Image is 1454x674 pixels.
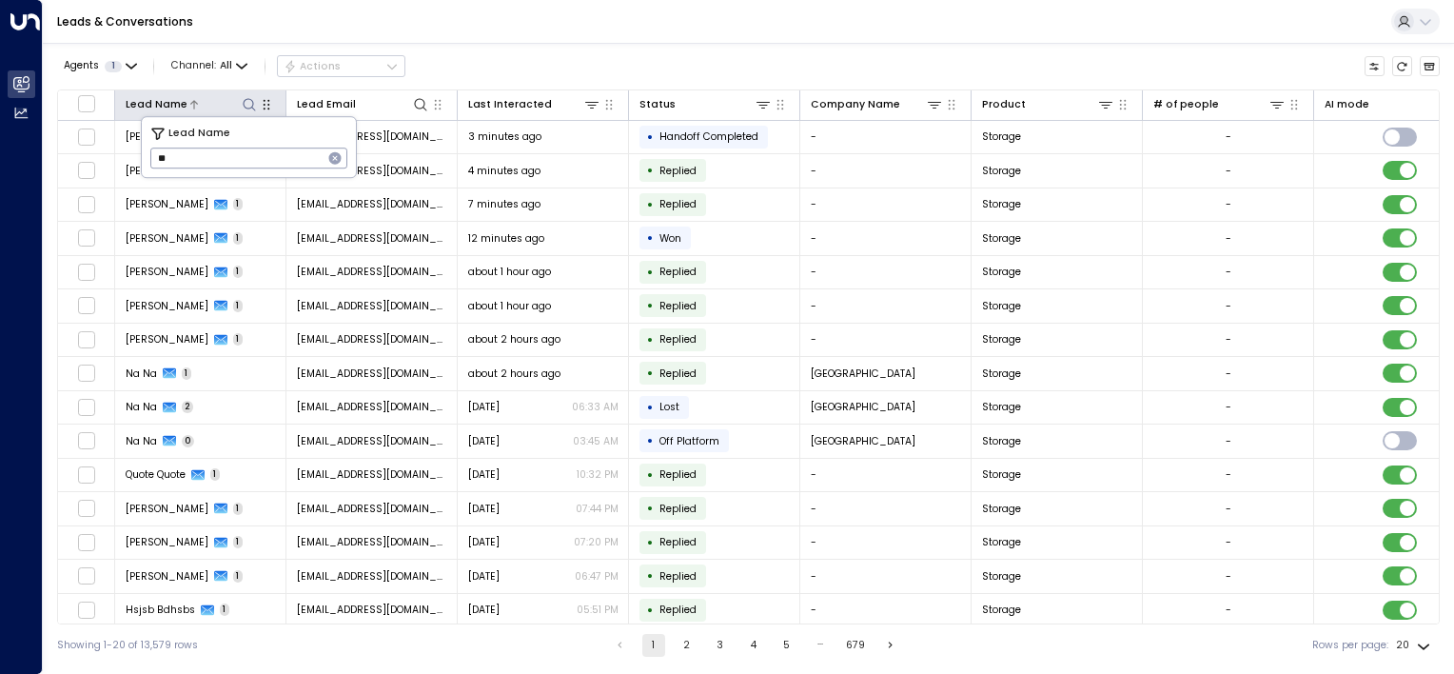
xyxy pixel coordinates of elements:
[168,126,230,142] span: Lead Name
[982,95,1115,113] div: Product
[105,61,122,72] span: 1
[126,96,187,113] div: Lead Name
[468,400,500,414] span: Sep 03, 2025
[126,129,208,144] span: Barrington Hayles
[297,367,447,381] span: na@na.com
[659,367,697,381] span: Replied
[647,192,654,217] div: •
[647,598,654,623] div: •
[1396,634,1434,657] div: 20
[126,332,208,347] span: Louise Young
[57,56,142,76] button: Agents1
[77,297,95,315] span: Toggle select row
[233,503,244,515] span: 1
[1420,56,1441,77] button: Archived Leads
[233,536,244,548] span: 1
[277,55,405,78] button: Actions
[297,332,447,347] span: sassy111@live.co.uk
[576,502,619,516] p: 07:44 PM
[468,231,544,246] span: 12 minutes ago
[297,231,447,246] span: benjwinter96@gmail.com
[574,535,619,549] p: 07:20 PM
[233,333,244,346] span: 1
[800,560,972,593] td: -
[233,300,244,312] span: 1
[982,535,1021,549] span: Storage
[709,634,732,657] button: Go to page 3
[800,492,972,525] td: -
[233,198,244,210] span: 1
[297,164,447,178] span: mgsimprovements@outlook.com
[647,463,654,487] div: •
[468,434,500,448] span: Aug 22, 2025
[1226,197,1231,211] div: -
[77,195,95,213] span: Toggle select row
[982,367,1021,381] span: Storage
[297,96,356,113] div: Lead Email
[982,502,1021,516] span: Storage
[809,634,832,657] div: …
[126,299,208,313] span: Callum Weaver
[1153,96,1219,113] div: # of people
[1312,638,1388,653] label: Rows per page:
[608,634,903,657] nav: pagination navigation
[77,500,95,518] span: Toggle select row
[77,263,95,281] span: Toggle select row
[297,299,447,313] span: calrobweaver@gmail.com
[982,265,1021,279] span: Storage
[297,467,447,482] span: quote@quote.com
[126,164,208,178] span: Millie-Anne Smith
[647,530,654,555] div: •
[982,569,1021,584] span: Storage
[126,95,259,113] div: Lead Name
[297,95,430,113] div: Lead Email
[659,434,719,448] span: Off Platform
[572,400,619,414] p: 06:33 AM
[647,428,654,453] div: •
[742,634,765,657] button: Go to page 4
[1226,467,1231,482] div: -
[800,324,972,357] td: -
[77,466,95,484] span: Toggle select row
[233,232,244,245] span: 1
[468,569,500,584] span: Yesterday
[182,435,195,447] span: 0
[800,594,972,627] td: -
[77,567,95,585] span: Toggle select row
[126,231,208,246] span: Ben Winter
[77,162,95,180] span: Toggle select row
[77,432,95,450] span: Toggle select row
[468,265,551,279] span: about 1 hour ago
[297,603,447,617] span: dhhdhs@djjd.com
[982,434,1021,448] span: Storage
[77,94,95,112] span: Toggle select all
[842,634,869,657] button: Go to page 679
[659,332,697,347] span: Replied
[468,95,601,113] div: Last Interacted
[982,197,1021,211] span: Storage
[468,502,500,516] span: Yesterday
[182,401,194,413] span: 2
[1226,332,1231,347] div: -
[982,96,1026,113] div: Product
[297,569,447,584] span: saramoreiralima@yahoo.com
[659,467,697,482] span: Replied
[982,332,1021,347] span: Storage
[220,60,232,71] span: All
[647,395,654,420] div: •
[982,299,1021,313] span: Storage
[647,564,654,588] div: •
[233,570,244,583] span: 1
[1226,603,1231,617] div: -
[982,400,1021,414] span: Storage
[468,603,500,617] span: Yesterday
[468,367,560,381] span: about 2 hours ago
[659,400,679,414] span: Lost
[642,634,665,657] button: page 1
[1226,569,1231,584] div: -
[220,604,230,616] span: 1
[659,164,697,178] span: Replied
[647,158,654,183] div: •
[639,96,676,113] div: Status
[468,467,500,482] span: Yesterday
